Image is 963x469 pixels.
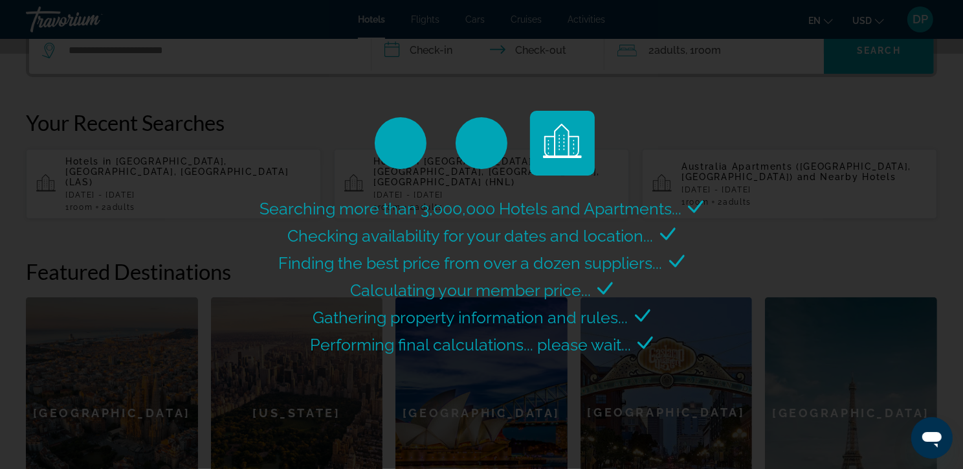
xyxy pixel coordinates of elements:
span: Searching more than 3,000,000 Hotels and Apartments... [260,199,681,218]
span: Performing final calculations... please wait... [310,335,631,354]
span: Finding the best price from over a dozen suppliers... [279,253,663,273]
span: Gathering property information and rules... [313,308,628,327]
iframe: Button to launch messaging window [911,417,953,459]
span: Checking availability for your dates and location... [288,226,654,246]
span: Calculating your member price... [350,280,591,300]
